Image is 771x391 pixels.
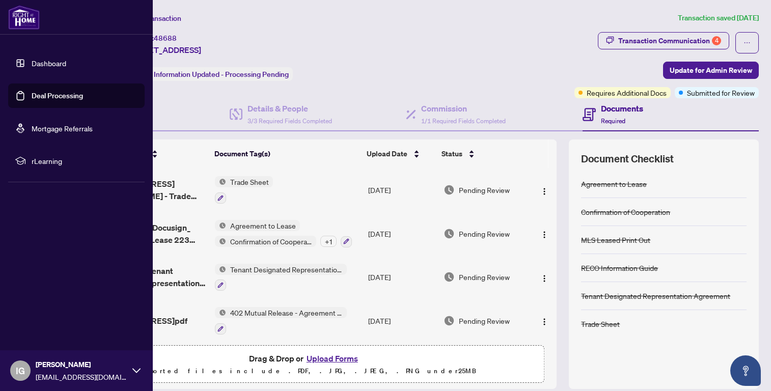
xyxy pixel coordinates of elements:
[215,307,226,318] img: Status Icon
[364,256,439,299] td: [DATE]
[536,182,553,198] button: Logo
[154,70,289,79] span: Information Updated - Processing Pending
[249,352,361,365] span: Drag & Drop or
[536,269,553,285] button: Logo
[437,139,528,168] th: Status
[421,117,506,125] span: 1/1 Required Fields Completed
[363,139,437,168] th: Upload Date
[215,264,226,275] img: Status Icon
[442,148,462,159] span: Status
[581,290,730,301] div: Tenant Designated Representation Agreement
[154,34,177,43] span: 48688
[215,176,226,187] img: Status Icon
[581,178,647,189] div: Agreement to Lease
[226,264,347,275] span: Tenant Designated Representation Agreement
[66,346,544,383] span: Drag & Drop orUpload FormsSupported files include .PDF, .JPG, .JPEG, .PNG under25MB
[304,352,361,365] button: Upload Forms
[670,62,752,78] span: Update for Admin Review
[678,12,759,24] article: Transaction saved [DATE]
[581,152,674,166] span: Document Checklist
[581,262,658,273] div: RECO Information Guide
[126,67,293,81] div: Status:
[444,228,455,239] img: Document Status
[444,184,455,195] img: Document Status
[32,59,66,68] a: Dashboard
[226,307,347,318] span: 402 Mutual Release - Agreement to Lease - Residential
[215,307,347,334] button: Status Icon402 Mutual Release - Agreement to Lease - Residential
[364,212,439,256] td: [DATE]
[744,39,751,46] span: ellipsis
[364,168,439,212] td: [DATE]
[540,231,548,239] img: Logo
[459,228,510,239] span: Pending Review
[215,264,347,291] button: Status IconTenant Designated Representation Agreement
[444,271,455,283] img: Document Status
[712,36,721,45] div: 4
[210,139,363,168] th: Document Tag(s)
[459,315,510,326] span: Pending Review
[459,271,510,283] span: Pending Review
[32,91,83,100] a: Deal Processing
[421,102,506,115] h4: Commission
[581,206,670,217] div: Confirmation of Cooperation
[367,148,407,159] span: Upload Date
[215,220,226,231] img: Status Icon
[598,32,729,49] button: Transaction Communication4
[8,5,40,30] img: logo
[32,124,93,133] a: Mortgage Referrals
[226,236,316,247] span: Confirmation of Cooperation
[459,184,510,195] span: Pending Review
[36,371,127,382] span: [EMAIL_ADDRESS][DOMAIN_NAME]
[226,220,300,231] span: Agreement to Lease
[730,355,761,386] button: Open asap
[364,299,439,343] td: [DATE]
[536,313,553,329] button: Logo
[36,359,127,370] span: [PERSON_NAME]
[126,44,201,56] span: [STREET_ADDRESS]
[72,365,538,377] p: Supported files include .PDF, .JPG, .JPEG, .PNG under 25 MB
[247,117,332,125] span: 3/3 Required Fields Completed
[247,102,332,115] h4: Details & People
[581,234,650,245] div: MLS Leased Print Out
[540,274,548,283] img: Logo
[16,364,25,378] span: IG
[618,33,721,49] div: Transaction Communication
[226,176,273,187] span: Trade Sheet
[601,117,625,125] span: Required
[587,87,667,98] span: Requires Additional Docs
[601,102,643,115] h4: Documents
[215,236,226,247] img: Status Icon
[32,155,137,166] span: rLearning
[215,176,273,204] button: Status IconTrade Sheet
[540,318,548,326] img: Logo
[215,220,352,247] button: Status IconAgreement to LeaseStatus IconConfirmation of Cooperation+1
[536,226,553,242] button: Logo
[320,236,337,247] div: + 1
[127,14,181,23] span: View Transaction
[687,87,755,98] span: Submitted for Review
[581,318,620,329] div: Trade Sheet
[444,315,455,326] img: Document Status
[663,62,759,79] button: Update for Admin Review
[540,187,548,195] img: Logo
